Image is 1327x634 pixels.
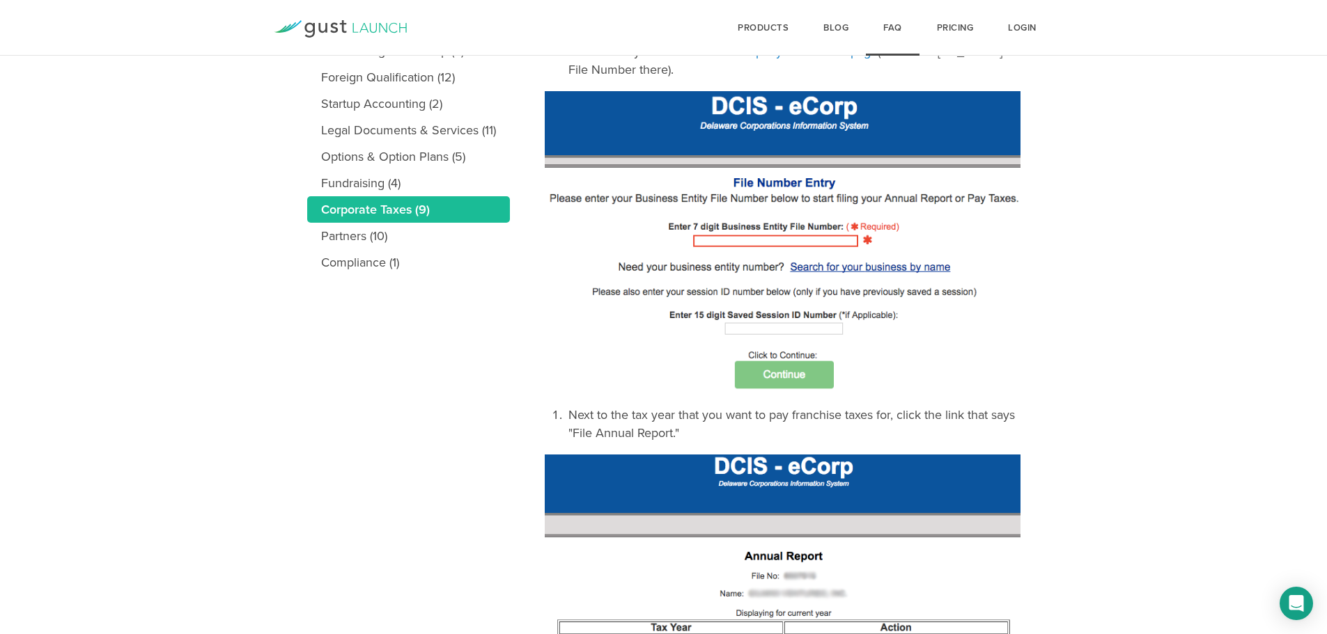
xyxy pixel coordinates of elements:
[307,117,510,143] a: Legal Documents & Services (11)
[307,170,510,196] a: Fundraising (4)
[307,143,510,170] a: Options & Option Plans (5)
[307,64,510,90] a: Foreign Qualification (12)
[1280,587,1313,620] div: Open Intercom Messenger
[566,406,1021,442] li: Next to the tax year that you want to pay franchise taxes for, click the link that says "File Ann...
[545,91,1021,393] img: how-do-i-pay-my-delaware-franchise-taxes-img1-c0629dc14113c7d3e8aaff4525be3bfbeed0a867b03b1cace01...
[307,249,510,276] a: Compliance (1)
[307,90,510,117] a: Startup Accounting (2)
[307,223,510,249] a: Partners (10)
[307,196,510,223] a: Corporate Taxes (9)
